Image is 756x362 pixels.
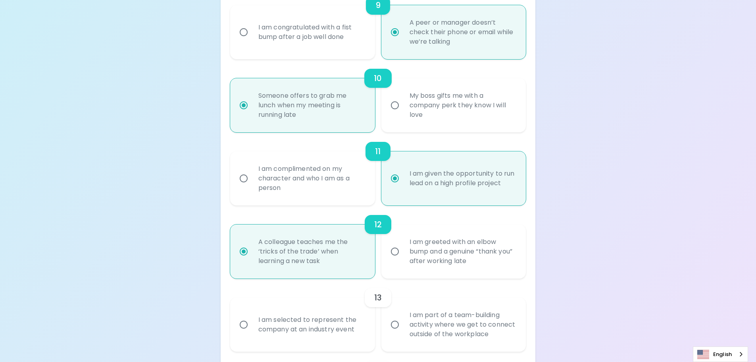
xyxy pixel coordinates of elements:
[403,228,522,275] div: I am greeted with an elbow bump and a genuine “thank you” after working late
[374,218,382,231] h6: 12
[252,155,371,202] div: I am complimented on my character and who I am as a person
[230,205,526,279] div: choice-group-check
[375,145,381,158] h6: 11
[252,13,371,51] div: I am congratulated with a fist bump after a job well done
[693,347,748,362] a: English
[403,81,522,129] div: My boss gifts me with a company perk they know I will love
[403,8,522,56] div: A peer or manager doesn’t check their phone or email while we’re talking
[230,279,526,352] div: choice-group-check
[252,81,371,129] div: Someone offers to grab me lunch when my meeting is running late
[252,228,371,275] div: A colleague teaches me the ‘tricks of the trade’ when learning a new task
[403,159,522,197] div: I am given the opportunity to run lead on a high profile project
[230,59,526,132] div: choice-group-check
[693,347,748,362] div: Language
[693,347,748,362] aside: Language selected: English
[230,132,526,205] div: choice-group-check
[403,301,522,348] div: I am part of a team-building activity where we get to connect outside of the workplace
[374,72,382,85] h6: 10
[374,291,382,304] h6: 13
[252,306,371,344] div: I am selected to represent the company at an industry event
